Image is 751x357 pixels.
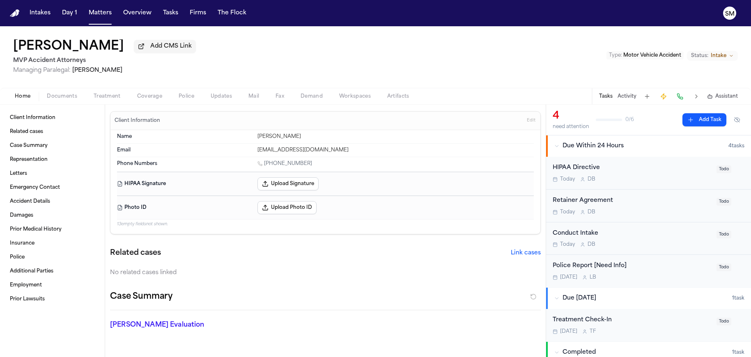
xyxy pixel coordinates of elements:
[7,223,98,236] a: Prior Medical History
[717,231,731,238] span: Todo
[707,93,738,100] button: Assistant
[10,198,50,205] span: Accident Details
[609,53,622,58] span: Type :
[179,93,194,100] span: Police
[553,124,589,130] div: need attention
[257,147,534,153] div: [EMAIL_ADDRESS][DOMAIN_NAME]
[7,111,98,124] a: Client Information
[10,9,20,17] a: Home
[248,93,259,100] span: Mail
[563,142,624,150] span: Due Within 24 Hours
[13,67,71,73] span: Managing Paralegal:
[276,93,284,100] span: Fax
[553,261,712,271] div: Police Report [Need Info]
[560,209,575,215] span: Today
[186,6,209,21] button: Firms
[732,295,744,302] span: 1 task
[658,91,669,102] button: Create Immediate Task
[160,6,181,21] button: Tasks
[7,167,98,180] a: Letters
[560,328,577,335] span: [DATE]
[553,163,712,173] div: HIPAA Directive
[117,133,253,140] dt: Name
[588,241,595,248] span: D B
[110,320,247,330] p: [PERSON_NAME] Evaluation
[117,160,157,167] span: Phone Numbers
[560,176,575,183] span: Today
[715,93,738,100] span: Assistant
[110,247,161,259] h2: Related cases
[10,170,27,177] span: Letters
[94,93,121,100] span: Treatment
[511,249,541,257] button: Link cases
[730,113,744,126] button: Hide completed tasks (⌘⇧H)
[641,91,653,102] button: Add Task
[553,229,712,238] div: Conduct Intake
[117,177,253,190] dt: HIPAA Signature
[72,67,122,73] span: [PERSON_NAME]
[150,42,192,50] span: Add CMS Link
[339,93,371,100] span: Workspaces
[85,6,115,21] button: Matters
[7,279,98,292] a: Employment
[13,56,196,66] h2: MVP Accident Attorneys
[563,348,596,357] span: Completed
[728,143,744,149] span: 4 task s
[214,6,250,21] button: The Flock
[110,290,172,303] h2: Case Summary
[10,296,45,302] span: Prior Lawsuits
[553,110,589,123] div: 4
[10,226,62,233] span: Prior Medical History
[47,93,77,100] span: Documents
[26,6,54,21] button: Intakes
[553,316,712,325] div: Treatment Check-In
[257,133,534,140] div: [PERSON_NAME]
[10,128,43,135] span: Related cases
[10,184,60,191] span: Emergency Contact
[606,51,684,59] button: Edit Type: Motor Vehicle Accident
[10,268,53,275] span: Additional Parties
[7,251,98,264] a: Police
[7,293,98,306] a: Prior Lawsuits
[7,209,98,222] a: Damages
[546,222,751,255] div: Open task: Conduct Intake
[13,39,124,54] button: Edit matter name
[588,176,595,183] span: D B
[546,190,751,222] div: Open task: Retainer Agreement
[10,282,42,288] span: Employment
[717,165,731,173] span: Todo
[134,40,196,53] button: Add CMS Link
[120,6,155,21] button: Overview
[560,274,577,281] span: [DATE]
[546,255,751,287] div: Open task: Police Report [Need Info]
[732,349,744,356] span: 1 task
[590,328,596,335] span: T F
[59,6,80,21] button: Day 1
[7,125,98,138] a: Related cases
[725,11,735,17] text: SM
[623,53,681,58] span: Motor Vehicle Accident
[15,93,30,100] span: Home
[10,9,20,17] img: Finch Logo
[10,254,25,261] span: Police
[546,135,751,157] button: Due Within 24 Hours4tasks
[10,142,48,149] span: Case Summary
[7,237,98,250] a: Insurance
[301,93,323,100] span: Demand
[117,221,534,227] p: 13 empty fields not shown.
[110,269,541,277] div: No related cases linked
[711,53,726,59] span: Intake
[117,201,253,214] dt: Photo ID
[7,265,98,278] a: Additional Parties
[7,153,98,166] a: Representation
[682,113,726,126] button: Add Task
[7,139,98,152] a: Case Summary
[563,294,596,302] span: Due [DATE]
[546,309,751,341] div: Open task: Treatment Check-In
[717,263,731,271] span: Todo
[527,118,535,124] span: Edit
